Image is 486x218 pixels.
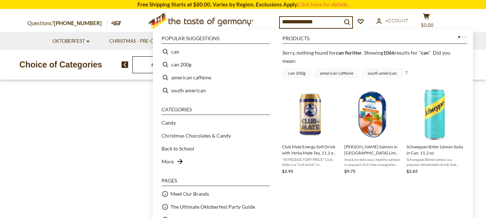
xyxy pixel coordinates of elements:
[159,187,273,200] li: Meet Our Brands
[346,88,399,140] img: Larsen Canned Salmon in Chili Lime Sauce
[159,200,273,213] li: The Ultimate Oktoberfest Party Guide
[383,50,395,56] b: 1066
[27,19,107,28] p: Questions?
[364,50,431,56] span: Showing results for " "
[404,85,466,178] li: Schweppes Bitter Lemon Soda in Can, 11.2 oz
[171,190,209,198] a: Meet Our Brands
[362,68,403,78] a: south american
[151,62,186,68] a: Food By Category
[341,85,404,178] li: Larsen Salmon in Chili Lime Sauce, in can 200g
[159,155,273,168] li: More
[406,144,463,156] span: Schweppes Bitter Lemon Soda in Can, 11.2 oz
[159,129,273,142] li: Christmas Chocolates & Candy
[159,45,273,58] li: can
[279,85,341,178] li: Club Mate Energy Soft Drink with Yerba Mate Tea, 11.2 oz can
[162,131,231,140] a: Christmas Chocolates & Candy
[282,168,293,174] span: $2.95
[109,37,171,45] a: Christmas - PRE-ORDER
[282,157,339,167] span: *INTRODUCTORY PRICE* Club Mate is a "cult drink" in [GEOGRAPHIC_DATA] (especially [GEOGRAPHIC_DAT...
[421,22,433,28] span: $0.00
[376,17,408,25] a: Account
[406,157,463,167] span: Schweppes Bitter Lemon is a popular refreshment drink that blends the vibrant taste of lemon with...
[336,50,362,56] b: can fisritter
[282,50,363,56] span: Sorry, nothing found for .
[159,84,273,97] li: south american
[421,50,429,56] a: can
[344,88,401,175] a: Larsen Canned Salmon in Chili Lime Sauce[PERSON_NAME] Salmon in [GEOGRAPHIC_DATA] Lime Sauce, in ...
[284,88,336,140] img: Club Mate Can
[416,13,437,31] button: $0.00
[344,144,401,156] span: [PERSON_NAME] Salmon in [GEOGRAPHIC_DATA] Lime Sauce, in can 200g
[282,144,339,156] span: Club Mate Energy Soft Drink with Yerba Mate Tea, 11.2 oz can
[406,88,463,175] a: Schweppes Bitter Lemon Soda in Can, 11.2 ozSchweppes Bitter Lemon is a popular refreshment drink ...
[162,144,194,153] a: Back to School
[282,50,450,76] div: Did you mean: ?
[159,142,273,155] li: Back to School
[314,68,359,78] a: american caffeine
[162,119,176,127] a: Candy
[54,20,102,26] a: [PHONE_NUMBER]
[159,71,273,84] li: american caffeine
[162,107,270,115] li: Categories
[282,68,311,78] a: can 200g
[53,37,90,45] a: Oktoberfest
[282,36,467,44] li: Products
[159,116,273,129] li: Candy
[385,18,408,23] span: Account
[171,203,255,211] a: The Ultimate Oktoberfest Party Guide
[162,36,270,44] li: Popular suggestions
[122,61,128,68] img: previous arrow
[282,88,339,175] a: Club Mate CanClub Mate Energy Soft Drink with Yerba Mate Tea, 11.2 oz can*INTRODUCTORY PRICE* Clu...
[162,178,270,186] li: Pages
[344,157,401,167] span: Snack on delicious, healthy salmon in piquant chili lime vinaigrette. Just open the can and consu...
[406,168,418,174] span: $2.65
[298,1,349,8] a: Click here for details.
[159,58,273,71] li: can 200g
[344,168,355,174] span: $9.75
